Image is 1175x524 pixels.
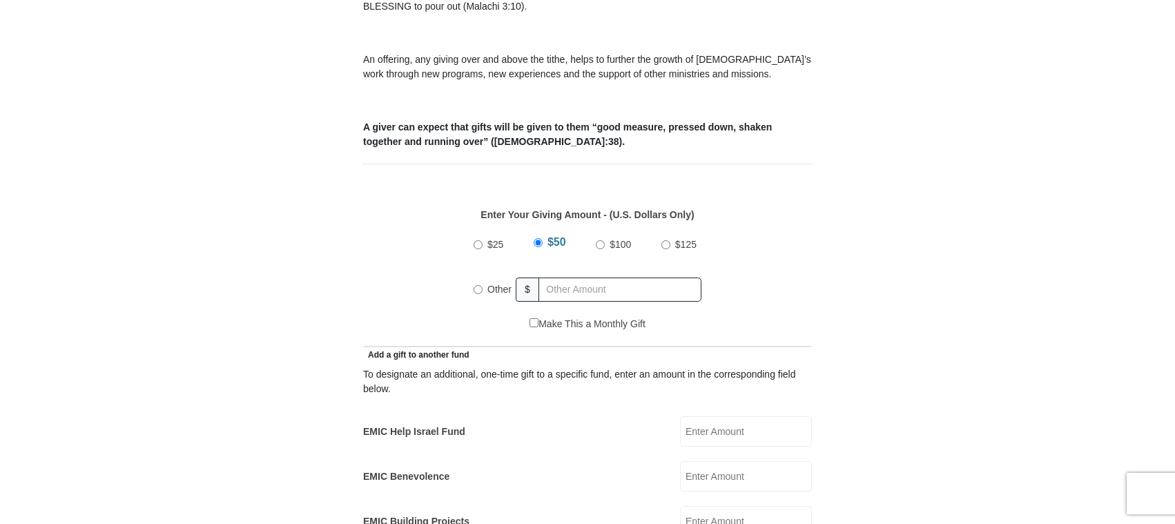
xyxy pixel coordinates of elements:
strong: Enter Your Giving Amount - (U.S. Dollars Only) [480,209,694,220]
span: $125 [675,239,697,250]
label: Make This a Monthly Gift [530,317,645,331]
input: Enter Amount [680,461,812,492]
input: Make This a Monthly Gift [530,318,538,327]
span: $100 [610,239,631,250]
div: To designate an additional, one-time gift to a specific fund, enter an amount in the correspondin... [363,367,812,396]
span: $50 [547,236,566,248]
b: A giver can expect that gifts will be given to them “good measure, pressed down, shaken together ... [363,122,772,147]
input: Other Amount [538,278,701,302]
label: EMIC Help Israel Fund [363,425,465,439]
input: Enter Amount [680,416,812,447]
span: Add a gift to another fund [363,350,469,360]
span: Other [487,284,512,295]
span: $ [516,278,539,302]
label: EMIC Benevolence [363,469,449,484]
p: An offering, any giving over and above the tithe, helps to further the growth of [DEMOGRAPHIC_DAT... [363,52,812,81]
span: $25 [487,239,503,250]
